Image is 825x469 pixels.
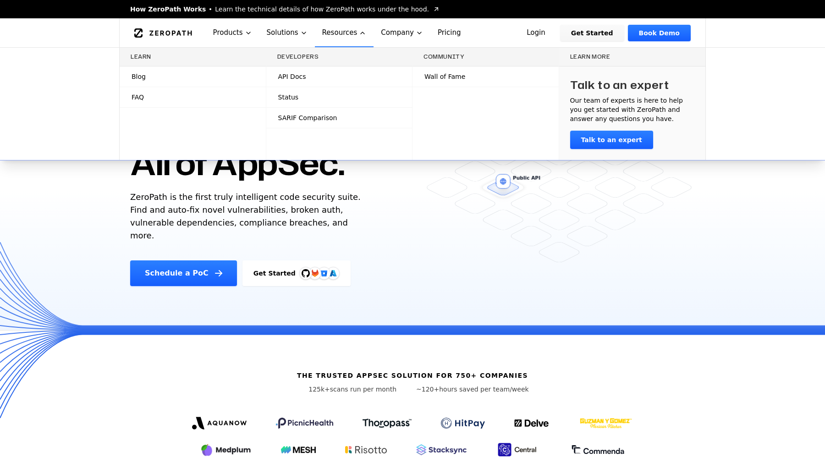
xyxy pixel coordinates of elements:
[416,385,529,394] p: hours saved per team/week
[628,25,691,41] a: Book Demo
[412,66,559,87] a: Wall of Fame
[423,53,548,61] h3: Community
[132,93,144,102] span: FAQ
[130,5,206,14] span: How ZeroPath Works
[416,386,439,393] span: ~120+
[374,18,430,47] button: Company
[560,25,624,41] a: Get Started
[570,53,695,61] h3: Learn more
[516,25,556,41] a: Login
[200,442,252,457] img: Medplum
[496,441,542,458] img: Central
[132,72,146,81] span: Blog
[278,72,306,81] span: API Docs
[278,113,337,122] span: SARIF Comparison
[130,260,237,286] a: Schedule a PoC
[130,5,440,14] a: How ZeroPath WorksLearn the technical details of how ZeroPath works under the hood.
[315,18,374,47] button: Resources
[266,87,412,107] a: Status
[570,131,653,149] a: Talk to an expert
[259,18,315,47] button: Solutions
[277,53,401,61] h3: Developers
[319,268,329,278] svg: Bitbucket
[266,66,412,87] a: API Docs
[215,5,429,14] span: Learn the technical details of how ZeroPath works under the hood.
[308,386,330,393] span: 125k+
[363,419,412,428] img: Thoropass
[281,446,316,453] img: Mesh
[416,444,467,455] img: Stacksync
[278,93,299,102] span: Status
[297,371,528,380] h6: The trusted AppSec solution for 750+ companies
[302,269,310,277] img: GitHub
[579,412,633,434] img: GYG
[130,101,344,183] h1: One AI. All of AppSec.
[296,385,409,394] p: scans run per month
[430,18,468,47] a: Pricing
[306,264,324,282] img: GitLab
[424,72,465,81] span: Wall of Fame
[120,66,266,87] a: Blog
[119,18,706,47] nav: Global
[120,87,266,107] a: FAQ
[570,77,669,92] h3: Talk to an expert
[206,18,259,47] button: Products
[131,53,255,61] h3: Learn
[570,96,695,123] p: Our team of experts is here to help you get started with ZeroPath and answer any questions you have.
[330,270,337,277] img: Azure
[266,108,412,128] a: SARIF Comparison
[242,260,351,286] a: Get StartedGitHubGitLabAzure
[130,191,365,242] p: ZeroPath is the first truly intelligent code security suite. Find and auto-fix novel vulnerabilit...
